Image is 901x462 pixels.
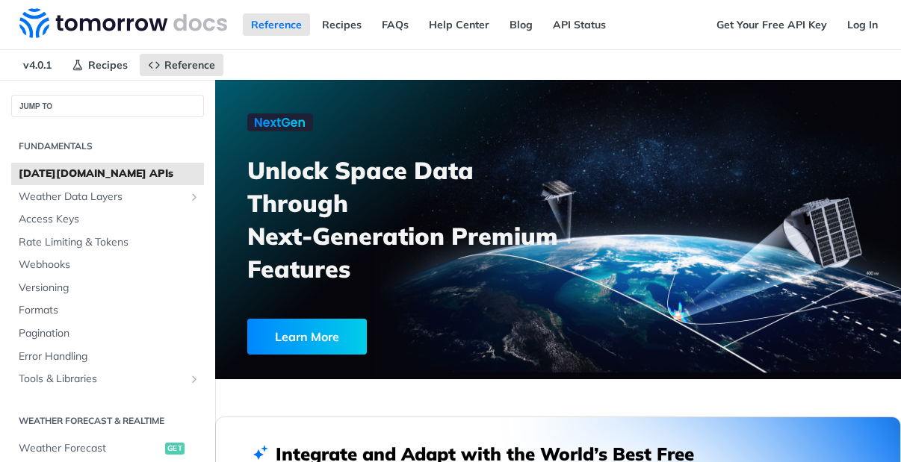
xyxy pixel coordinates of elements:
span: Webhooks [19,257,200,272]
button: Show subpages for Tools & Libraries [188,373,200,385]
span: Pagination [19,326,200,341]
a: API Status [545,13,614,36]
a: [DATE][DOMAIN_NAME] APIs [11,163,204,185]
span: Versioning [19,281,200,296]
a: Blog [501,13,541,36]
a: FAQs [374,13,417,36]
img: NextGen [247,113,313,131]
a: Pagination [11,322,204,345]
a: Learn More [247,319,509,355]
a: Reference [243,13,310,36]
button: Show subpages for Weather Data Layers [188,191,200,203]
span: Weather Data Layers [19,190,185,205]
div: Learn More [247,319,367,355]
span: Recipes [88,58,128,72]
a: Access Keys [11,208,204,231]
a: Rate Limiting & Tokens [11,231,204,254]
a: Recipes [314,13,370,36]
span: get [165,443,185,455]
a: Log In [839,13,886,36]
a: Recipes [64,54,136,76]
span: Formats [19,303,200,318]
a: Get Your Free API Key [708,13,835,36]
h2: Weather Forecast & realtime [11,414,204,428]
a: Tools & LibrariesShow subpages for Tools & Libraries [11,368,204,390]
h3: Unlock Space Data Through Next-Generation Premium Features [247,154,575,285]
span: Reference [164,58,215,72]
span: [DATE][DOMAIN_NAME] APIs [19,166,200,181]
span: Weather Forecast [19,441,161,456]
span: Access Keys [19,212,200,227]
span: Rate Limiting & Tokens [19,235,200,250]
a: Versioning [11,277,204,299]
button: JUMP TO [11,95,204,117]
a: Weather Data LayersShow subpages for Weather Data Layers [11,186,204,208]
a: Reference [140,54,223,76]
a: Weather Forecastget [11,437,204,460]
a: Formats [11,299,204,322]
a: Webhooks [11,254,204,276]
span: Tools & Libraries [19,372,185,387]
h2: Fundamentals [11,140,204,153]
img: Tomorrow.io Weather API Docs [19,8,227,38]
a: Error Handling [11,346,204,368]
span: v4.0.1 [15,54,60,76]
a: Help Center [421,13,498,36]
span: Error Handling [19,349,200,364]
